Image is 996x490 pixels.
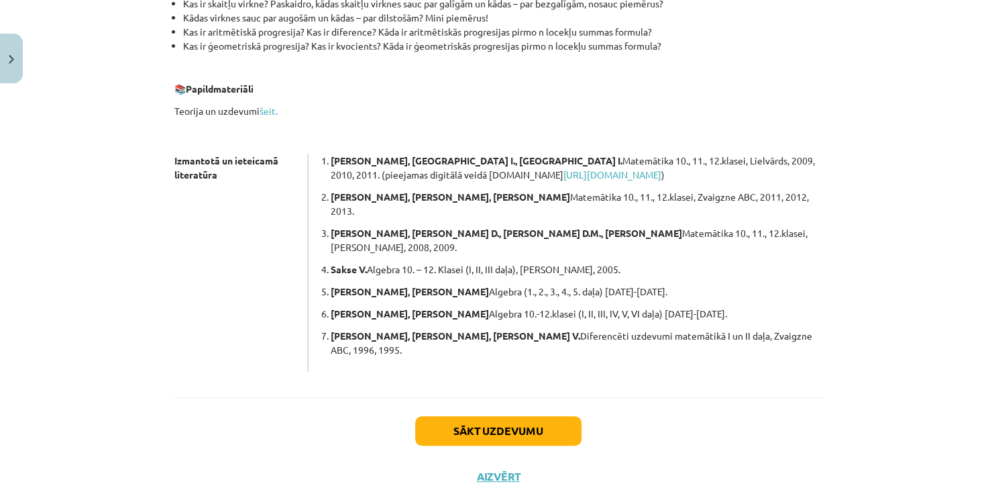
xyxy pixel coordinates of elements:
p: Algebra (1., 2., 3., 4., 5. daļa) [DATE]-[DATE]. [331,285,822,299]
button: Sākt uzdevumu [415,416,582,446]
a: [URL][DOMAIN_NAME] [563,168,661,181]
p: Matemātika 10., 11., 12.klasei, Zvaigzne ABC, 2011, 2012, 2013. [331,190,822,218]
b: [PERSON_NAME], [PERSON_NAME] [331,285,489,297]
a: šeit. [260,105,278,117]
b: [PERSON_NAME], [GEOGRAPHIC_DATA] I., [GEOGRAPHIC_DATA] I. [331,154,622,166]
li: Kas ir aritmētiskā progresija? Kas ir diference? Kāda ir aritmētiskās progresijas pirmo n locekļu... [183,25,822,39]
p: 📚 [174,82,822,96]
p: Diferencēti uzdevumi matemātikā I un II daļa, Zvaigzne ABC, 1996, 1995. [331,329,822,357]
p: Algebra 10. – 12. Klasei (I, II, III daļa), [PERSON_NAME], 2005. [331,262,822,277]
button: Aizvērt [473,470,524,483]
strong: Izmantotā un ieteicamā literatūra [174,154,278,181]
img: icon-close-lesson-0947bae3869378f0d4975bcd49f059093ad1ed9edebbc8119c70593378902aed.svg [9,55,14,64]
p: Algebra 10.-12.klasei (I, II, III, IV, V, VI daļa) [DATE]-[DATE]. [331,307,822,321]
li: Kas ir ģeometriskā progresija? Kas ir kvocients? Kāda ir ģeometriskās progresijas pirmo n locekļu... [183,39,822,53]
p: Matemātika 10., 11., 12.klasei, Lielvārds, 2009, 2010, 2011. (pieejamas digitālā veidā [DOMAIN_NA... [331,154,822,182]
b: [PERSON_NAME], [PERSON_NAME], [PERSON_NAME] [331,191,570,203]
b: Sakse V. [331,263,367,275]
b: [PERSON_NAME], [PERSON_NAME] [331,307,489,320]
p: Teorija un uzdevumi [174,104,822,118]
b: [PERSON_NAME], [PERSON_NAME], [PERSON_NAME] V. [331,330,580,342]
p: Matemātika 10., 11., 12.klasei, [PERSON_NAME], 2008, 2009. [331,226,822,254]
b: Papildmateriāli [186,83,254,95]
li: Kādas virknes sauc par augošām un kādas – par dilstošām? Mini piemērus! [183,11,822,25]
b: [PERSON_NAME], [PERSON_NAME] D., [PERSON_NAME] D.M., [PERSON_NAME] [331,227,682,239]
